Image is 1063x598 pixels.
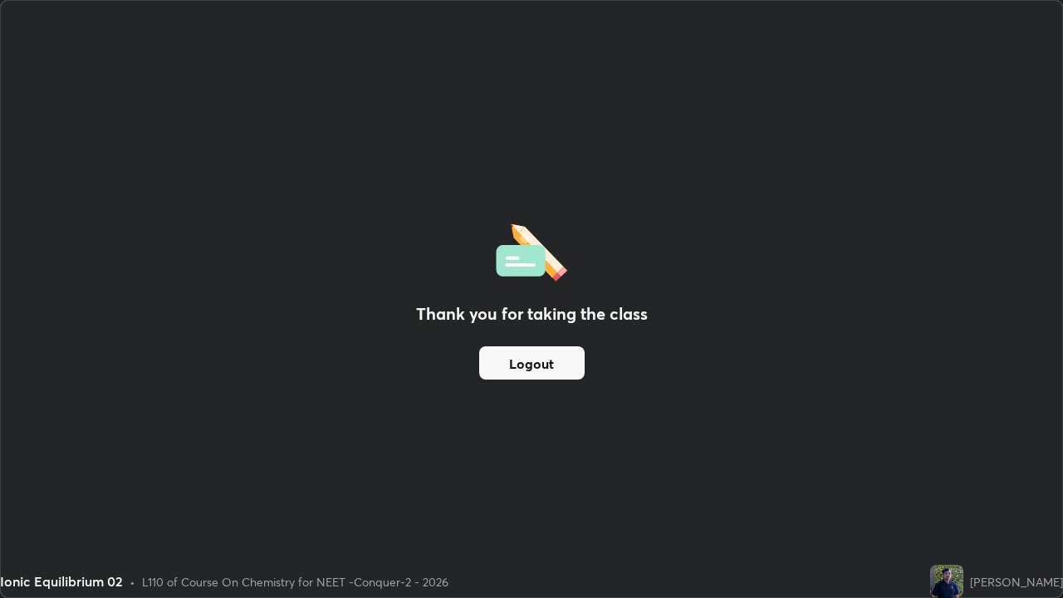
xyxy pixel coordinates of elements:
div: L110 of Course On Chemistry for NEET -Conquer-2 - 2026 [142,573,448,591]
div: • [130,573,135,591]
img: 924660acbe704701a98f0fe2bdf2502a.jpg [930,565,963,598]
button: Logout [479,346,585,380]
h2: Thank you for taking the class [416,301,648,326]
img: offlineFeedback.1438e8b3.svg [496,218,567,282]
div: [PERSON_NAME] [970,573,1063,591]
